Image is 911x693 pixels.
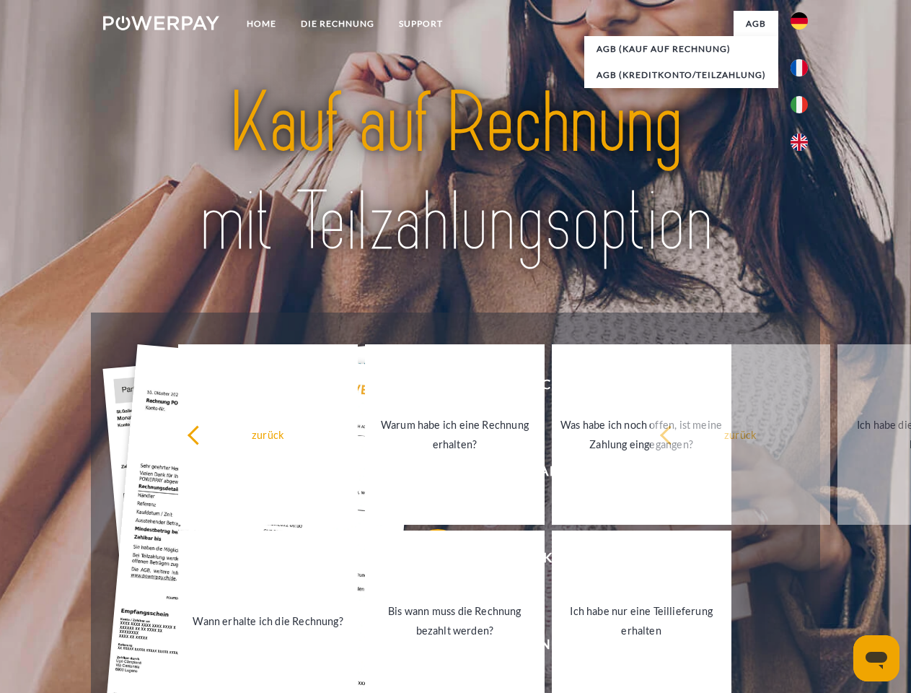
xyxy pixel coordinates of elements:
[138,69,773,276] img: title-powerpay_de.svg
[584,36,778,62] a: AGB (Kauf auf Rechnung)
[387,11,455,37] a: SUPPORT
[791,96,808,113] img: it
[560,415,723,454] div: Was habe ich noch offen, ist meine Zahlung eingegangen?
[187,611,349,630] div: Wann erhalte ich die Rechnung?
[560,601,723,640] div: Ich habe nur eine Teillieferung erhalten
[791,59,808,77] img: fr
[374,601,536,640] div: Bis wann muss die Rechnung bezahlt werden?
[103,16,219,30] img: logo-powerpay-white.svg
[853,635,899,681] iframe: Schaltfläche zum Öffnen des Messaging-Fensters
[584,62,778,88] a: AGB (Kreditkonto/Teilzahlung)
[734,11,778,37] a: agb
[791,12,808,30] img: de
[659,424,822,444] div: zurück
[289,11,387,37] a: DIE RECHNUNG
[552,344,731,525] a: Was habe ich noch offen, ist meine Zahlung eingegangen?
[374,415,536,454] div: Warum habe ich eine Rechnung erhalten?
[234,11,289,37] a: Home
[187,424,349,444] div: zurück
[791,134,808,151] img: en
